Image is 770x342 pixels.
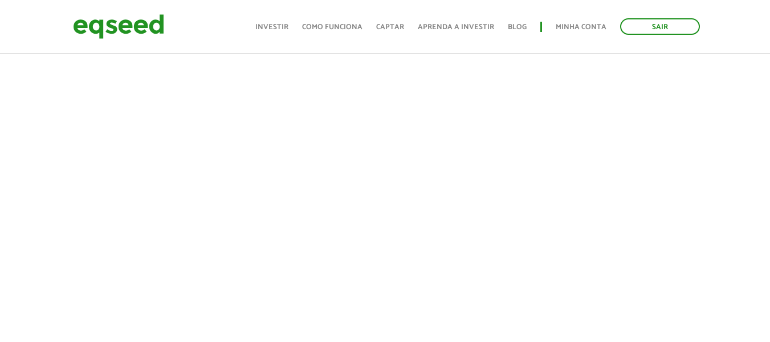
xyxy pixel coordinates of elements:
a: Como funciona [302,23,362,31]
a: Sair [620,18,700,35]
a: Investir [255,23,288,31]
a: Captar [376,23,404,31]
a: Blog [508,23,527,31]
a: Aprenda a investir [418,23,494,31]
img: EqSeed [73,11,164,42]
a: Minha conta [556,23,606,31]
